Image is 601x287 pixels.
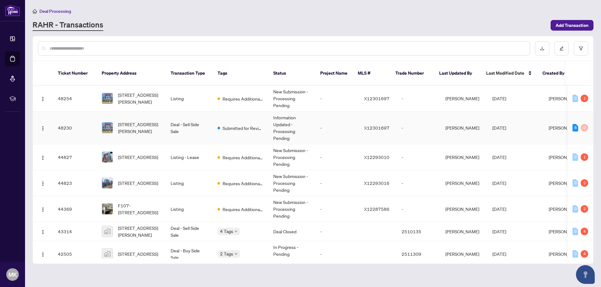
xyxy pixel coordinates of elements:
span: [DATE] [492,125,506,131]
td: Listing [166,170,213,196]
span: download [540,46,544,51]
a: RAHR - Transactions [33,20,103,31]
span: Requires Additional Docs [223,95,263,102]
td: Deal - Buy Side Sale [166,241,213,267]
div: 2 [581,179,588,187]
td: - [397,144,440,170]
div: 4 [581,228,588,235]
img: Logo [40,155,45,160]
button: edit [554,41,569,56]
img: thumbnail-img [102,249,113,259]
td: - [397,170,440,196]
td: Listing [166,196,213,222]
span: X12301697 [364,96,389,101]
div: 1 [581,95,588,102]
button: Logo [38,204,48,214]
td: Listing [166,86,213,111]
button: Logo [38,178,48,188]
td: Deal - Sell Side Sale [166,222,213,241]
div: 0 [573,205,578,213]
th: MLS # [353,61,390,86]
span: [PERSON_NAME] [549,96,583,101]
td: Information Updated - Processing Pending [268,111,315,144]
span: [PERSON_NAME] [549,154,583,160]
span: X12293010 [364,154,389,160]
button: Logo [38,123,48,133]
span: Requires Additional Docs [223,180,263,187]
td: - [315,170,359,196]
td: In Progress - Pending Information [268,241,315,267]
button: Logo [38,226,48,236]
div: 8 [573,124,578,131]
td: New Submission - Processing Pending [268,86,315,111]
td: 48230 [53,111,97,144]
th: Status [268,61,315,86]
div: 0 [573,179,578,187]
img: Logo [40,181,45,186]
th: Tags [213,61,268,86]
span: Submitted for Review [223,125,263,131]
img: Logo [40,96,45,101]
td: - [397,111,440,144]
span: [STREET_ADDRESS][PERSON_NAME] [118,121,161,135]
td: [PERSON_NAME] [440,86,487,111]
img: Logo [40,126,45,131]
span: Last Modified Date [486,70,524,77]
td: [PERSON_NAME] [440,111,487,144]
td: 44823 [53,170,97,196]
span: home [33,9,37,13]
td: New Submission - Processing Pending [268,144,315,170]
span: edit [559,46,564,51]
span: [PERSON_NAME] [549,206,583,212]
img: thumbnail-img [102,122,113,133]
span: MK [8,270,17,279]
span: [STREET_ADDRESS][PERSON_NAME] [118,92,161,105]
td: [PERSON_NAME] [440,144,487,170]
div: 1 [581,153,588,161]
td: New Submission - Processing Pending [268,196,315,222]
td: New Submission - Processing Pending [268,170,315,196]
td: 44369 [53,196,97,222]
span: down [234,252,238,255]
td: Deal Closed [268,222,315,241]
span: X12293016 [364,180,389,186]
div: 0 [581,124,588,131]
td: - [315,86,359,111]
img: logo [5,5,20,16]
span: [STREET_ADDRESS] [118,250,158,257]
span: [DATE] [492,180,506,186]
span: 2 Tags [220,250,233,257]
th: Transaction Type [166,61,213,86]
td: - [315,196,359,222]
span: filter [579,46,583,51]
td: - [315,241,359,267]
span: [DATE] [492,229,506,234]
button: filter [574,41,588,56]
div: 4 [581,250,588,258]
div: 0 [573,95,578,102]
div: 0 [573,153,578,161]
td: - [397,196,440,222]
span: [STREET_ADDRESS][PERSON_NAME] [118,225,161,238]
td: 44827 [53,144,97,170]
img: thumbnail-img [102,204,113,214]
td: [PERSON_NAME] [440,196,487,222]
span: X12287586 [364,206,389,212]
button: Logo [38,249,48,259]
span: Requires Additional Docs [223,206,263,213]
div: 0 [573,228,578,235]
button: Add Transaction [551,20,593,31]
span: Requires Additional Docs [223,154,263,161]
span: [STREET_ADDRESS] [118,180,158,186]
td: 2511309 [397,241,440,267]
th: Property Address [97,61,166,86]
td: - [397,86,440,111]
td: [PERSON_NAME] [440,222,487,241]
td: Listing - Lease [166,144,213,170]
span: [DATE] [492,206,506,212]
span: [DATE] [492,251,506,257]
td: [PERSON_NAME] [440,170,487,196]
img: thumbnail-img [102,178,113,188]
th: Created By [537,61,575,86]
td: [PERSON_NAME] [440,241,487,267]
